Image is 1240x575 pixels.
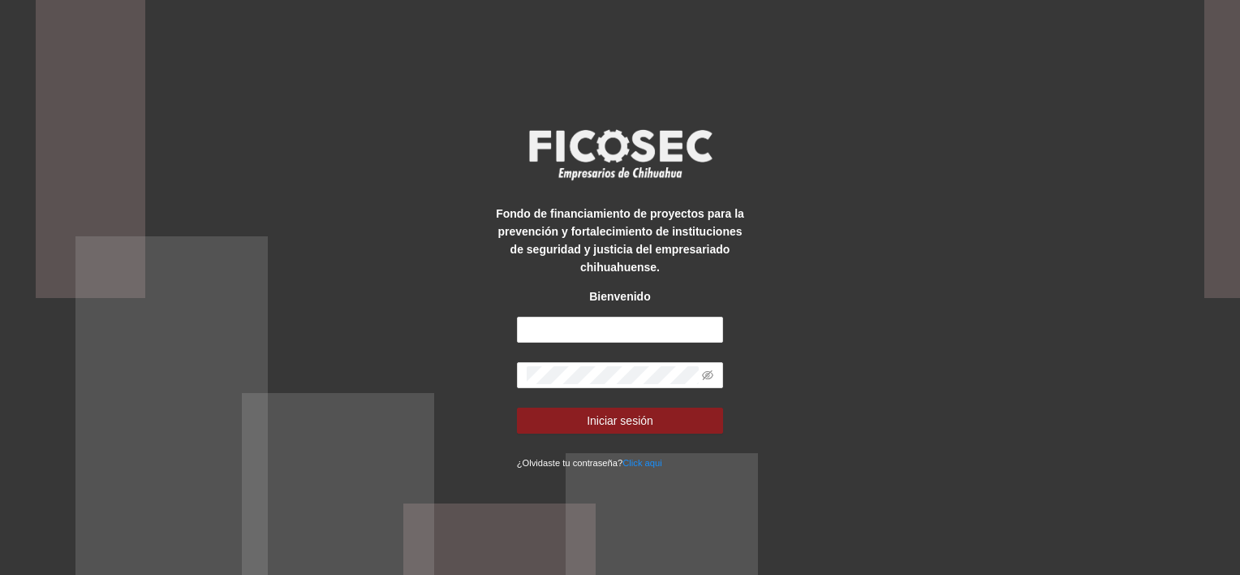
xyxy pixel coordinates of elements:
[589,290,650,303] strong: Bienvenido
[517,408,724,434] button: Iniciar sesión
[519,124,721,184] img: logo
[517,458,662,468] small: ¿Olvidaste tu contraseña?
[622,458,662,468] a: Click aqui
[496,207,744,274] strong: Fondo de financiamiento de proyectos para la prevención y fortalecimiento de instituciones de seg...
[702,370,713,381] span: eye-invisible
[587,412,653,430] span: Iniciar sesión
